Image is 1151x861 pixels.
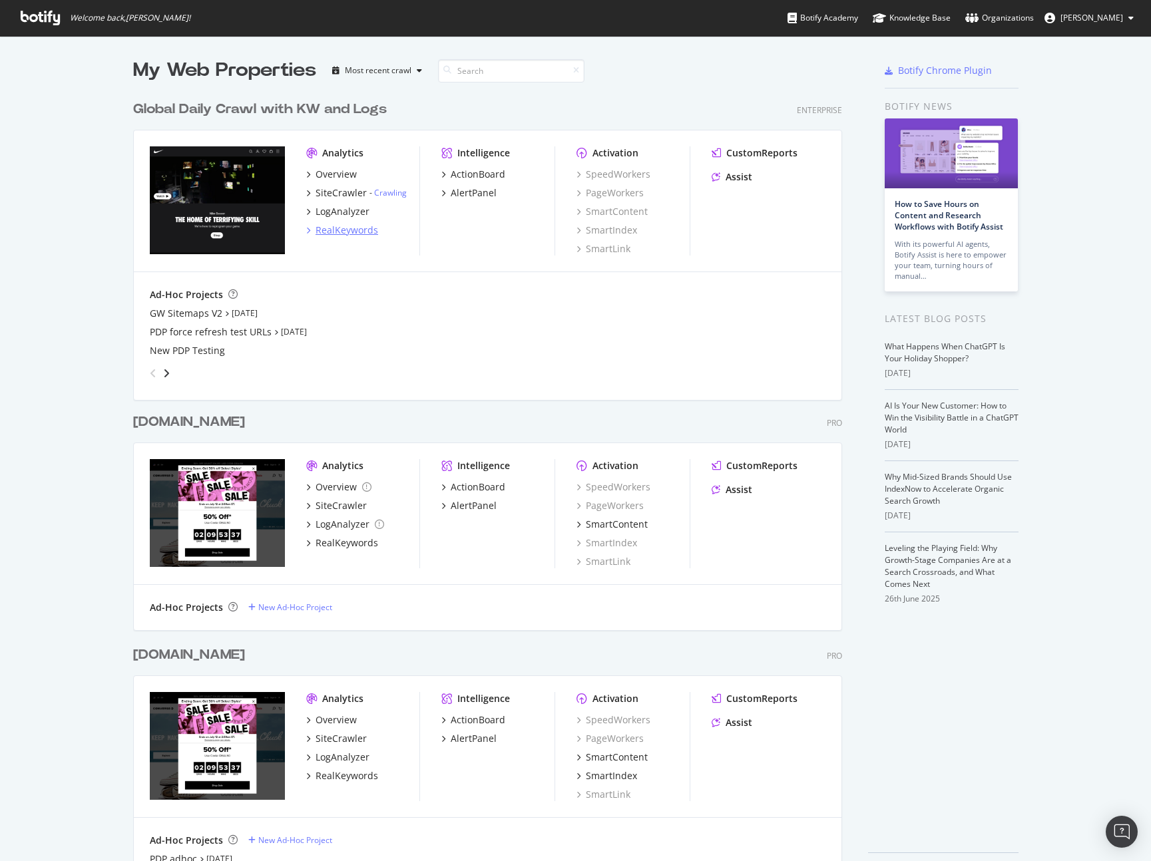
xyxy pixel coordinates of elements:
[133,413,245,432] div: [DOMAIN_NAME]
[150,834,223,847] div: Ad-Hoc Projects
[827,650,842,661] div: Pro
[133,100,392,119] a: Global Daily Crawl with KW and Logs
[592,146,638,160] div: Activation
[788,11,858,25] div: Botify Academy
[316,480,357,494] div: Overview
[369,187,407,198] div: -
[248,834,332,846] a: New Ad-Hoc Project
[885,593,1019,605] div: 26th June 2025
[150,307,222,320] a: GW Sitemaps V2
[316,205,369,218] div: LogAnalyzer
[70,13,190,23] span: Welcome back, [PERSON_NAME] !
[316,518,369,531] div: LogAnalyzer
[150,344,225,357] a: New PDP Testing
[133,100,387,119] div: Global Daily Crawl with KW and Logs
[345,67,411,75] div: Most recent crawl
[885,510,1019,522] div: [DATE]
[873,11,951,25] div: Knowledge Base
[726,692,798,705] div: CustomReports
[306,713,357,727] a: Overview
[438,59,584,83] input: Search
[306,186,407,200] a: SiteCrawler- Crawling
[885,400,1019,435] a: AI Is Your New Customer: How to Win the Visibility Battle in a ChatGPT World
[322,459,363,472] div: Analytics
[895,198,1003,232] a: How to Save Hours on Content and Research Workflows with Botify Assist
[150,459,285,567] img: conversedataimport.com
[885,471,1012,506] a: Why Mid-Sized Brands Should Use IndexNow to Accelerate Organic Search Growth
[316,224,378,237] div: RealKeywords
[726,146,798,160] div: CustomReports
[441,713,505,727] a: ActionBoard
[576,518,648,531] a: SmartContent
[281,326,307,337] a: [DATE]
[592,692,638,705] div: Activation
[712,146,798,160] a: CustomReports
[576,186,644,200] div: PageWorkers
[316,751,369,764] div: LogAnalyzer
[441,499,497,512] a: AlertPanel
[726,483,752,496] div: Assist
[712,170,752,184] a: Assist
[592,459,638,472] div: Activation
[457,459,510,472] div: Intelligence
[898,64,992,77] div: Botify Chrome Plugin
[885,311,1019,326] div: Latest Blog Posts
[306,769,378,782] a: RealKeywords
[576,788,630,801] div: SmartLink
[306,480,371,494] a: Overview
[797,104,842,116] div: Enterprise
[576,168,650,181] a: SpeedWorkers
[895,239,1008,281] div: With its powerful AI agents, Botify Assist is here to empower your team, turning hours of manual…
[306,732,367,745] a: SiteCrawler
[712,483,752,496] a: Assist
[726,459,798,472] div: CustomReports
[586,518,648,531] div: SmartContent
[133,645,250,665] a: [DOMAIN_NAME]
[885,64,992,77] a: Botify Chrome Plugin
[576,536,637,550] a: SmartIndex
[576,480,650,494] a: SpeedWorkers
[451,480,505,494] div: ActionBoard
[586,751,648,764] div: SmartContent
[885,118,1018,188] img: How to Save Hours on Content and Research Workflows with Botify Assist
[576,205,648,218] div: SmartContent
[1060,12,1123,23] span: Erin MacRae
[885,438,1019,450] div: [DATE]
[150,288,223,301] div: Ad-Hoc Projects
[586,769,637,782] div: SmartIndex
[162,367,171,380] div: angle-right
[322,146,363,160] div: Analytics
[258,834,332,846] div: New Ad-Hoc Project
[327,60,427,81] button: Most recent crawl
[316,713,357,727] div: Overview
[451,713,505,727] div: ActionBoard
[827,417,842,429] div: Pro
[150,325,272,339] a: PDP force refresh test URLs
[576,224,637,237] a: SmartIndex
[576,499,644,512] a: PageWorkers
[576,242,630,256] div: SmartLink
[306,168,357,181] a: Overview
[712,459,798,472] a: CustomReports
[133,413,250,432] a: [DOMAIN_NAME]
[306,518,384,531] a: LogAnalyzer
[576,769,637,782] a: SmartIndex
[316,499,367,512] div: SiteCrawler
[576,555,630,568] a: SmartLink
[306,205,369,218] a: LogAnalyzer
[322,692,363,705] div: Analytics
[457,692,510,705] div: Intelligence
[374,187,407,198] a: Crawling
[441,732,497,745] a: AlertPanel
[576,732,644,745] div: PageWorkers
[451,732,497,745] div: AlertPanel
[457,146,510,160] div: Intelligence
[885,367,1019,379] div: [DATE]
[150,601,223,614] div: Ad-Hoc Projects
[258,602,332,613] div: New Ad-Hoc Project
